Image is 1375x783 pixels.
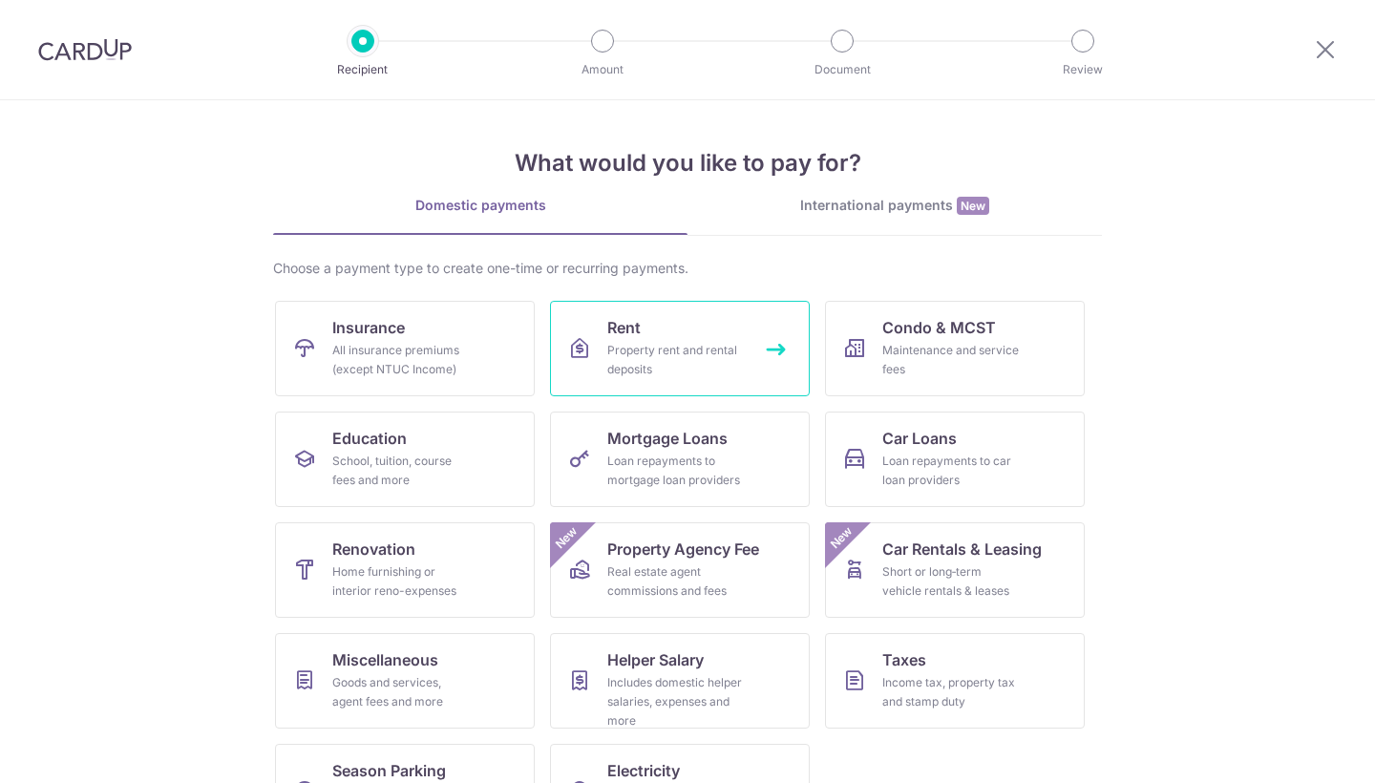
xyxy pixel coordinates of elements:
div: Includes domestic helper salaries, expenses and more [607,673,745,730]
span: Helper Salary [607,648,704,671]
div: School, tuition, course fees and more [332,452,470,490]
div: Domestic payments [273,196,687,215]
a: EducationSchool, tuition, course fees and more [275,412,535,507]
a: TaxesIncome tax, property tax and stamp duty [825,633,1085,729]
a: Helper SalaryIncludes domestic helper salaries, expenses and more [550,633,810,729]
span: Insurance [332,316,405,339]
span: Miscellaneous [332,648,438,671]
a: InsuranceAll insurance premiums (except NTUC Income) [275,301,535,396]
a: Car Rentals & LeasingShort or long‑term vehicle rentals & leasesNew [825,522,1085,618]
span: New [957,197,989,215]
p: Amount [532,60,673,79]
div: Loan repayments to mortgage loan providers [607,452,745,490]
a: RenovationHome furnishing or interior reno-expenses [275,522,535,618]
a: Car LoansLoan repayments to car loan providers [825,412,1085,507]
a: RentProperty rent and rental deposits [550,301,810,396]
p: Document [772,60,913,79]
span: New [826,522,857,554]
p: Review [1012,60,1153,79]
div: Home furnishing or interior reno-expenses [332,562,470,601]
div: Loan repayments to car loan providers [882,452,1020,490]
span: Renovation [332,538,415,561]
span: New [551,522,582,554]
div: Short or long‑term vehicle rentals & leases [882,562,1020,601]
div: Property rent and rental deposits [607,341,745,379]
a: Condo & MCSTMaintenance and service fees [825,301,1085,396]
div: Real estate agent commissions and fees [607,562,745,601]
div: Maintenance and service fees [882,341,1020,379]
p: Recipient [292,60,434,79]
span: Property Agency Fee [607,538,759,561]
div: Goods and services, agent fees and more [332,673,470,711]
div: International payments [687,196,1102,216]
a: Mortgage LoansLoan repayments to mortgage loan providers [550,412,810,507]
span: Taxes [882,648,926,671]
div: Choose a payment type to create one-time or recurring payments. [273,259,1102,278]
h4: What would you like to pay for? [273,146,1102,180]
span: Electricity [607,759,680,782]
div: Income tax, property tax and stamp duty [882,673,1020,711]
span: Mortgage Loans [607,427,728,450]
span: Season Parking [332,759,446,782]
span: Condo & MCST [882,316,996,339]
a: MiscellaneousGoods and services, agent fees and more [275,633,535,729]
span: Rent [607,316,641,339]
span: Car Loans [882,427,957,450]
span: Car Rentals & Leasing [882,538,1042,561]
a: Property Agency FeeReal estate agent commissions and feesNew [550,522,810,618]
div: All insurance premiums (except NTUC Income) [332,341,470,379]
img: CardUp [38,38,132,61]
span: Education [332,427,407,450]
